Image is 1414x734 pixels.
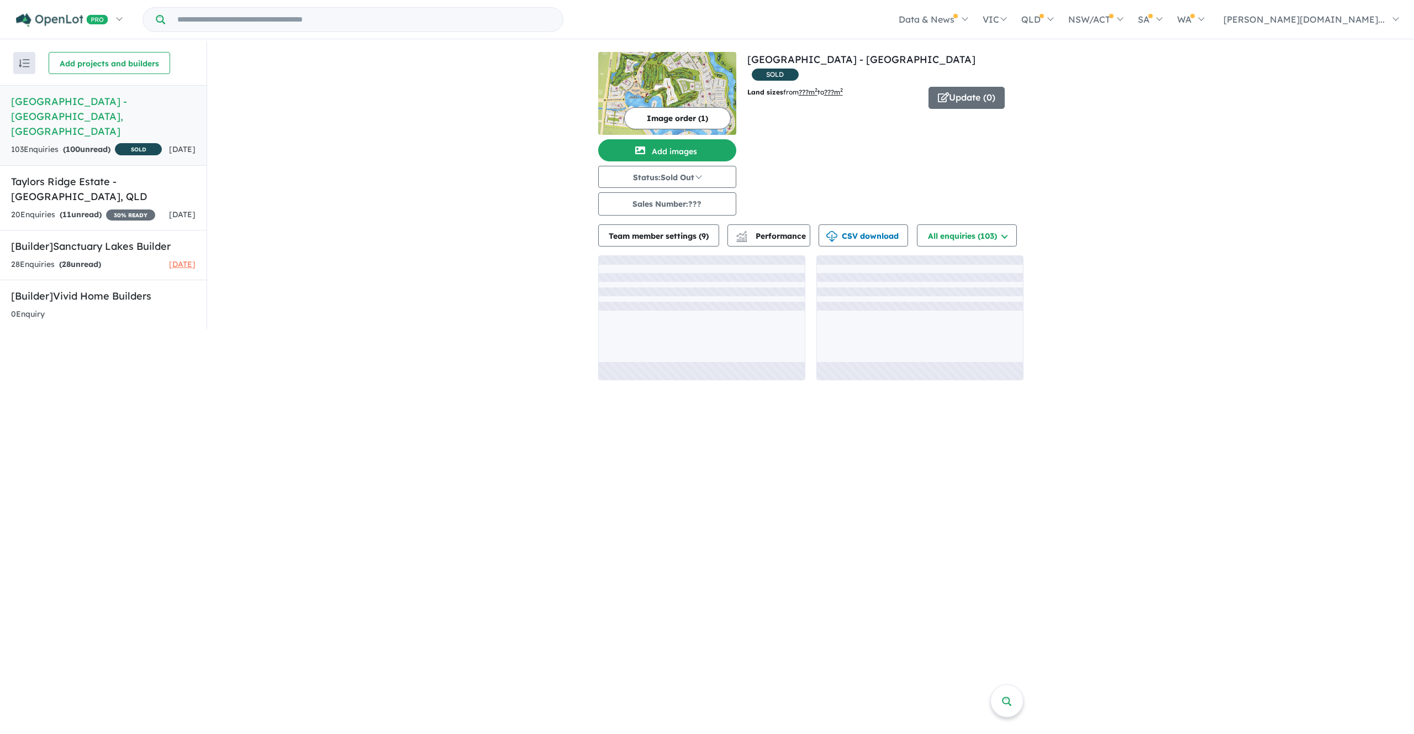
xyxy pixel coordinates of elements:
div: 20 Enquir ies [11,208,155,222]
span: 11 [62,209,71,219]
b: Land sizes [747,88,783,96]
span: [PERSON_NAME][DOMAIN_NAME]... [1223,14,1385,25]
button: Performance [727,224,810,247]
button: Sales Number:??? [598,192,736,216]
strong: ( unread) [59,259,101,269]
img: Sanctuary Lakes Estate - Point Cook [598,52,736,135]
button: CSV download [819,224,908,247]
img: bar-chart.svg [736,234,747,242]
button: Image order (1) [624,107,731,129]
span: [DATE] [169,144,196,154]
h5: [Builder] Vivid Home Builders [11,289,196,303]
button: Update (0) [928,87,1005,109]
h5: [Builder] Sanctuary Lakes Builder [11,239,196,254]
strong: ( unread) [63,144,110,154]
img: Openlot PRO Logo White [16,13,108,27]
span: SOLD [115,143,162,155]
span: 28 [62,259,71,269]
button: Add projects and builders [49,52,170,74]
input: Try estate name, suburb, builder or developer [167,8,561,32]
div: 28 Enquir ies [11,258,101,271]
sup: 2 [815,87,817,93]
h5: Taylors Ridge Estate - [GEOGRAPHIC_DATA] , QLD [11,174,196,204]
u: ??? m [799,88,817,96]
span: 30 % READY [106,209,155,221]
span: 100 [66,144,80,154]
span: [DATE] [169,259,196,269]
div: 103 Enquir ies [11,143,162,157]
button: Add images [598,139,736,161]
button: Status:Sold Out [598,166,736,188]
span: [DATE] [169,209,196,219]
span: to [817,88,843,96]
div: 0 Enquir y [11,308,45,321]
img: download icon [826,231,837,242]
a: [GEOGRAPHIC_DATA] - [GEOGRAPHIC_DATA] [747,53,975,66]
img: line-chart.svg [736,231,746,237]
p: from [747,87,920,98]
span: Performance [738,231,806,241]
img: sort.svg [19,59,30,67]
h5: [GEOGRAPHIC_DATA] - [GEOGRAPHIC_DATA] , [GEOGRAPHIC_DATA] [11,94,196,139]
span: 9 [701,231,706,241]
u: ???m [824,88,843,96]
button: Team member settings (9) [598,224,719,247]
strong: ( unread) [60,209,102,219]
button: All enquiries (103) [917,224,1017,247]
span: SOLD [752,69,799,81]
sup: 2 [840,87,843,93]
